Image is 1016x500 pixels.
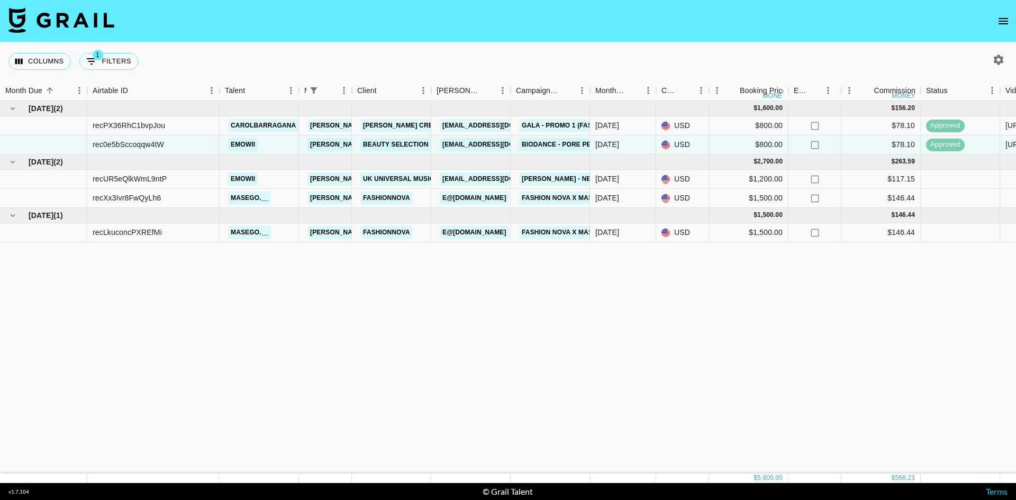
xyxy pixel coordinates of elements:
[53,210,63,221] span: ( 1 )
[336,83,352,98] button: Menu
[437,80,480,101] div: [PERSON_NAME]
[228,138,258,151] a: emowii
[895,211,915,220] div: 146.44
[495,83,511,98] button: Menu
[948,83,963,98] button: Sort
[511,80,590,101] div: Campaign (Type)
[483,486,533,497] div: © Grail Talent
[841,223,921,242] div: $146.44
[307,119,534,132] a: [PERSON_NAME][EMAIL_ADDRESS][PERSON_NAME][DOMAIN_NAME]
[895,104,915,113] div: 156.20
[984,83,1000,98] button: Menu
[87,80,220,101] div: Airtable ID
[763,93,787,99] div: money
[357,80,377,101] div: Client
[595,227,619,238] div: Dec '25
[788,80,841,101] div: Expenses: Remove Commission?
[595,193,619,203] div: Oct '25
[29,210,53,221] span: [DATE]
[656,189,709,208] div: USD
[480,83,495,98] button: Sort
[431,80,511,101] div: Booker
[895,474,915,483] div: 566.23
[307,192,534,205] a: [PERSON_NAME][EMAIL_ADDRESS][PERSON_NAME][DOMAIN_NAME]
[360,226,413,239] a: Fashionnova
[5,101,20,116] button: hide children
[595,139,619,150] div: Sep '25
[228,119,298,132] a: carolbarragana
[5,80,42,101] div: Month Due
[516,80,559,101] div: Campaign (Type)
[228,192,271,205] a: masego.__
[926,121,965,131] span: approved
[841,83,857,98] button: Menu
[93,193,161,203] div: recXx3Ivr8FwQyLh6
[304,80,306,101] div: Manager
[874,80,915,101] div: Commission
[360,138,431,151] a: Beauty Selection
[42,83,57,98] button: Sort
[519,119,671,132] a: GALA - Promo 1 (FASHION / HAIR & MAKEUP)
[440,192,509,205] a: e@[DOMAIN_NAME]
[757,474,783,483] div: 5,800.00
[595,120,619,131] div: Sep '25
[809,83,823,98] button: Sort
[794,80,809,101] div: Expenses: Remove Commission?
[71,83,87,98] button: Menu
[128,83,143,98] button: Sort
[625,83,640,98] button: Sort
[377,83,392,98] button: Sort
[656,170,709,189] div: USD
[306,83,321,98] div: 1 active filter
[53,157,63,167] span: ( 2 )
[93,50,103,60] span: 1
[79,53,138,70] button: Show filters
[225,80,245,101] div: Talent
[709,135,788,154] div: $800.00
[993,11,1014,32] button: open drawer
[986,486,1008,496] a: Terms
[595,174,619,184] div: Oct '25
[740,80,786,101] div: Booking Price
[8,7,114,33] img: Grail Talent
[5,208,20,223] button: hide children
[709,83,725,98] button: Menu
[360,172,509,186] a: UK UNIVERSAL MUSIC OPERATIONS LIMITED
[307,172,534,186] a: [PERSON_NAME][EMAIL_ADDRESS][PERSON_NAME][DOMAIN_NAME]
[895,157,915,166] div: 263.59
[360,192,413,205] a: Fashionnova
[204,83,220,98] button: Menu
[757,157,783,166] div: 2,700.00
[307,138,534,151] a: [PERSON_NAME][EMAIL_ADDRESS][PERSON_NAME][DOMAIN_NAME]
[519,172,624,186] a: [PERSON_NAME] - new album
[93,227,162,238] div: recLkuconcPXREfMi
[228,172,258,186] a: emowii
[245,83,260,98] button: Sort
[892,157,895,166] div: $
[709,116,788,135] div: $800.00
[841,170,921,189] div: $117.15
[220,80,299,101] div: Talent
[678,83,693,98] button: Sort
[661,80,678,101] div: Currency
[892,104,895,113] div: $
[656,223,709,242] div: USD
[29,103,53,114] span: [DATE]
[926,140,965,150] span: approved
[53,103,63,114] span: ( 2 )
[754,157,757,166] div: $
[656,135,709,154] div: USD
[892,474,895,483] div: $
[228,226,271,239] a: masego.__
[841,189,921,208] div: $146.44
[352,80,431,101] div: Client
[841,116,921,135] div: $78.10
[93,139,164,150] div: rec0e5bSccoqqw4tW
[757,211,783,220] div: 1,500.00
[93,174,167,184] div: recUR5eQlkWmL9ntP
[8,53,71,70] button: Select columns
[440,226,509,239] a: e@[DOMAIN_NAME]
[307,226,534,239] a: [PERSON_NAME][EMAIL_ADDRESS][PERSON_NAME][DOMAIN_NAME]
[656,80,709,101] div: Currency
[859,83,874,98] button: Sort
